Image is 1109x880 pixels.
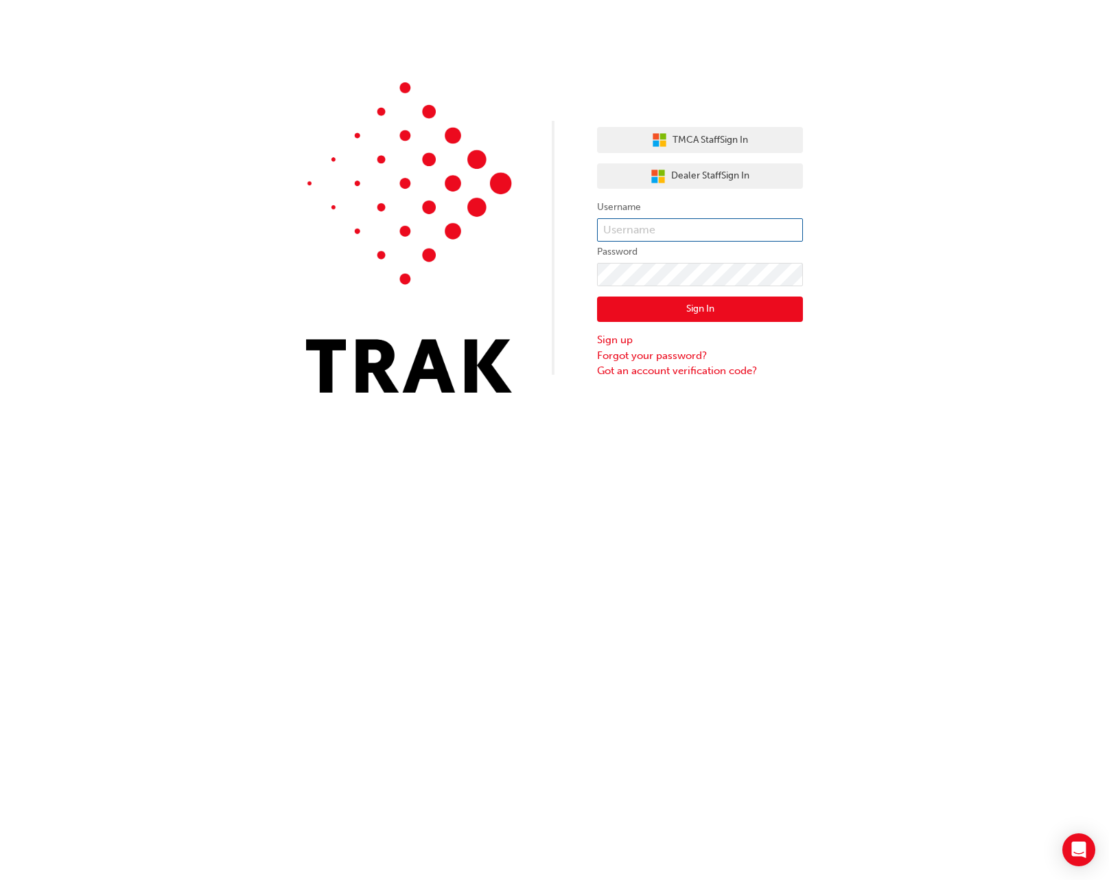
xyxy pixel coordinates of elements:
span: TMCA Staff Sign In [673,132,748,148]
a: Forgot your password? [597,348,803,364]
label: Username [597,199,803,216]
button: TMCA StaffSign In [597,127,803,153]
img: Trak [306,82,512,393]
span: Dealer Staff Sign In [671,168,749,184]
label: Password [597,244,803,260]
a: Got an account verification code? [597,363,803,379]
input: Username [597,218,803,242]
button: Dealer StaffSign In [597,163,803,189]
div: Open Intercom Messenger [1062,833,1095,866]
a: Sign up [597,332,803,348]
button: Sign In [597,297,803,323]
